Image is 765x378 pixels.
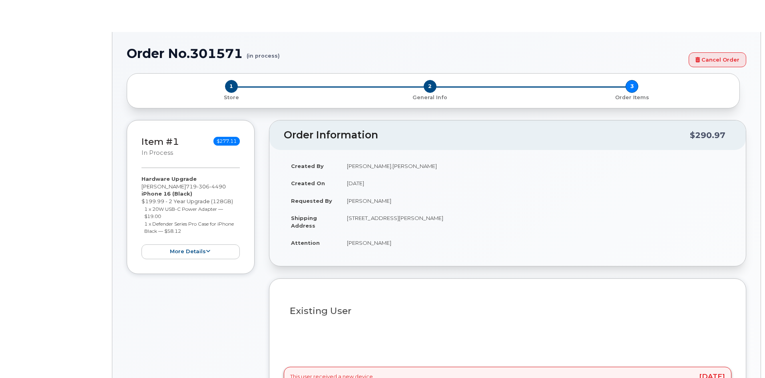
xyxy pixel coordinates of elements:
[424,80,436,93] span: 2
[689,52,746,67] a: Cancel Order
[144,206,223,220] small: 1 x 20W USB-C Power Adapter — $19.00
[141,176,197,182] strong: Hardware Upgrade
[137,94,326,101] p: Store
[209,183,226,190] span: 4490
[141,190,192,197] strong: iPhone 16 (Black)
[141,175,240,259] div: [PERSON_NAME] $199.99 - 2 Year Upgrade (128GB)
[340,209,731,234] td: [STREET_ADDRESS][PERSON_NAME]
[340,192,731,210] td: [PERSON_NAME]
[340,174,731,192] td: [DATE]
[291,198,332,204] strong: Requested By
[225,80,238,93] span: 1
[144,221,234,234] small: 1 x Defender Series Pro Case for iPhone Black — $58.12
[329,93,531,101] a: 2 General Info
[197,183,209,190] span: 306
[186,183,226,190] span: 719
[291,240,320,246] strong: Attention
[247,46,280,59] small: (in process)
[290,306,725,316] h3: Existing User
[291,215,317,229] strong: Shipping Address
[141,149,173,156] small: in process
[332,94,528,101] p: General Info
[133,93,329,101] a: 1 Store
[291,180,325,186] strong: Created On
[291,163,324,169] strong: Created By
[340,157,731,175] td: [PERSON_NAME].[PERSON_NAME]
[127,46,685,60] h1: Order No.301571
[690,128,725,143] div: $290.97
[141,244,240,259] button: more details
[284,130,690,141] h2: Order Information
[141,136,179,147] a: Item #1
[340,234,731,252] td: [PERSON_NAME]
[213,137,240,146] span: $277.11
